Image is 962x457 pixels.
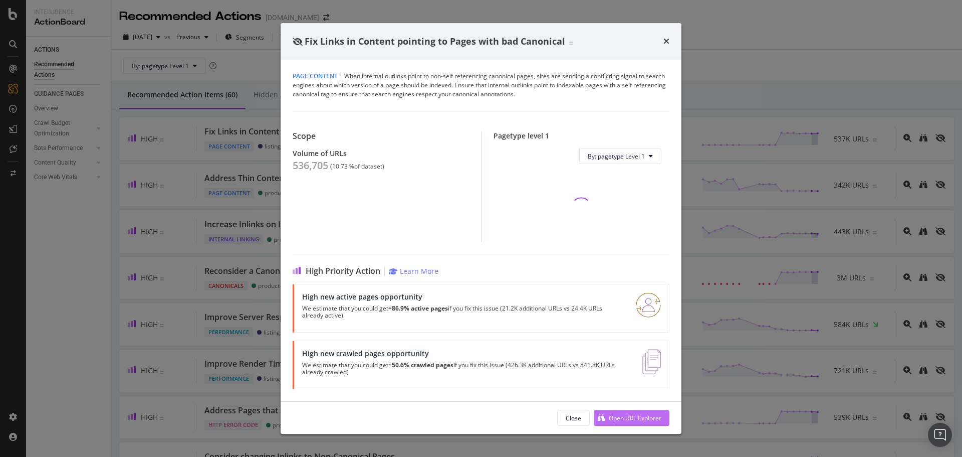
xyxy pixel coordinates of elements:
[293,72,338,80] span: Page Content
[302,362,630,376] p: We estimate that you could get if you fix this issue (426.3K additional URLs vs 841.8K URLs alrea...
[400,266,438,276] div: Learn More
[557,410,590,426] button: Close
[389,266,438,276] a: Learn More
[302,292,624,301] div: High new active pages opportunity
[302,305,624,319] p: We estimate that you could get if you fix this issue (21.2K additional URLs vs 24.4K URLs already...
[302,349,630,358] div: High new crawled pages opportunity
[569,42,573,45] img: Equal
[579,148,661,164] button: By: pagetype Level 1
[588,152,645,161] span: By: pagetype Level 1
[293,149,469,158] div: Volume of URLs
[330,163,384,170] div: ( 10.73 % of dataset )
[636,292,661,318] img: RO06QsNG.png
[293,160,328,172] div: 536,705
[663,35,669,48] div: times
[494,131,670,140] div: Pagetype level 1
[594,410,669,426] button: Open URL Explorer
[293,38,303,46] div: eye-slash
[566,414,581,422] div: Close
[609,414,661,422] div: Open URL Explorer
[293,131,469,141] div: Scope
[293,72,669,99] div: When internal outlinks point to non-self referencing canonical pages, sites are sending a conflic...
[281,23,681,434] div: modal
[388,361,453,369] strong: +50.6% crawled pages
[928,423,952,447] div: Open Intercom Messenger
[339,72,343,80] span: |
[306,266,380,276] span: High Priority Action
[642,349,661,374] img: e5DMFwAAAABJRU5ErkJggg==
[305,35,565,47] span: Fix Links in Content pointing to Pages with bad Canonical
[388,304,448,313] strong: +86.9% active pages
